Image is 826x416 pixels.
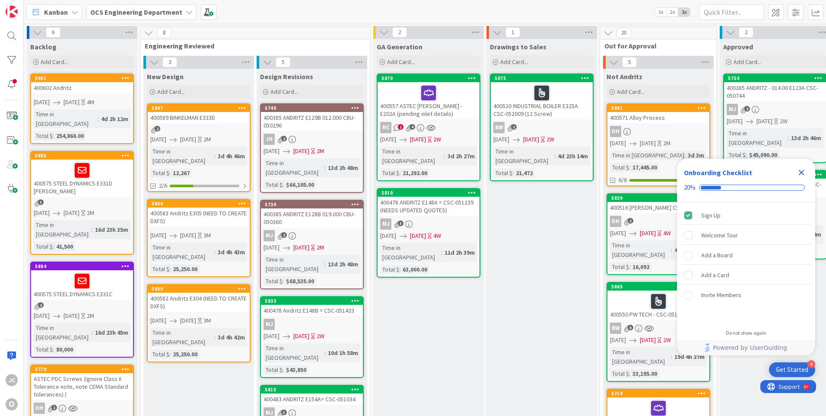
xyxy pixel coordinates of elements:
div: 5885 [31,152,133,160]
div: $68,535.00 [284,276,316,286]
span: 2 [38,302,44,308]
div: 25,250.00 [171,264,200,274]
span: Kanban [44,7,68,17]
div: Time in [GEOGRAPHIC_DATA] [34,109,98,128]
div: MJ [264,230,275,241]
div: Total $ [264,276,283,286]
span: [DATE] [493,135,509,144]
span: 1 [628,218,633,224]
div: 5734 [728,75,826,81]
span: Add Card... [41,58,68,66]
span: [DATE] [180,135,196,144]
div: 5889 [152,286,250,292]
input: Quick Filter... [699,4,764,20]
div: MJ [727,104,738,115]
div: Time in [GEOGRAPHIC_DATA] [264,158,324,177]
div: Total $ [727,150,746,160]
span: 2 [155,126,160,131]
div: 3M [203,316,211,325]
div: Add a Card [701,270,729,280]
a: 5881400571 Alloy ProcessDH[DATE][DATE]2MTime in [GEOGRAPHIC_DATA]:3d 3mTotal $:17,445.006/6 [607,103,710,186]
span: 3 [398,221,403,226]
div: DH [610,216,621,227]
div: Add a Board [701,250,733,260]
div: 400571 Alloy Process [607,112,709,123]
div: 5875 [495,75,593,81]
div: 5885 [35,153,133,159]
div: 5839 [607,194,709,202]
span: [DATE] [380,135,396,144]
div: DH [610,126,621,137]
div: 5815400483 ANDRITZ E154A= CSC-051034 [261,386,363,405]
div: 2W [780,117,788,126]
span: : [671,245,672,255]
div: 2M [203,135,211,144]
div: 2M [663,139,670,148]
div: 63,000.00 [400,265,429,274]
div: Total $ [610,163,629,172]
span: 3 [38,199,44,205]
div: 5890400583 Andritz E305 (NEED TO CREATE DXFS) [148,200,250,227]
div: Sign Up is complete. [680,206,812,225]
div: Invite Members [701,290,741,300]
a: Powered by UserGuiding [681,340,811,355]
div: Close Checklist [794,166,808,179]
div: 5739 [265,202,363,208]
div: Time in [GEOGRAPHIC_DATA] [34,323,92,342]
div: Time in [GEOGRAPHIC_DATA] [727,128,788,147]
div: 10d 1h 58m [326,348,360,358]
span: : [441,248,442,257]
a: 5839400516 [PERSON_NAME] CSC-051974DH[DATE][DATE]4WTime in [GEOGRAPHIC_DATA]:4d 21h 20mTotal $:16... [607,193,710,275]
span: [DATE] [640,229,656,238]
div: Time in [GEOGRAPHIC_DATA] [150,243,214,262]
div: 25,250.00 [171,349,200,359]
span: [DATE] [264,243,280,252]
div: 400575 STEEL DYNAMICS E331C [31,270,133,300]
div: 5875400520 INDUSTRIAL BOILER E325A CSC-052009 (12 Screw) [491,74,593,119]
div: 4d 21h 20m [672,245,707,255]
div: Total $ [34,345,53,354]
div: MJ [724,104,826,115]
div: Total $ [610,369,629,378]
div: 5865400550 PW TECH - CSC-051813 [607,283,709,320]
a: 5865400550 PW TECH - CSC-051813BW[DATE][DATE]2WTime in [GEOGRAPHIC_DATA]:19d 4h 27mTotal $:33,195.00 [607,282,710,382]
b: OCS Engineering Department [90,8,182,16]
div: 5884 [31,262,133,270]
div: 21,472 [514,168,535,178]
div: Add a Board is incomplete. [680,246,812,265]
div: 5901400602 Andritz [31,74,133,93]
div: 400557 ASTEC [PERSON_NAME] - E202A (pending inlet details) [378,82,480,119]
div: 5839 [611,195,709,201]
a: 5875400520 INDUSTRIAL BOILER E325A CSC-052009 (12 Screw)BW[DATE][DATE]2WTime in [GEOGRAPHIC_DATA]... [490,74,594,181]
span: : [92,225,93,234]
div: 16d 23h 45m [93,328,130,337]
img: Visit kanbanzone.com [6,6,18,18]
div: BW [491,122,593,133]
div: Time in [GEOGRAPHIC_DATA] [380,147,444,166]
span: : [283,180,284,189]
span: : [214,247,216,257]
div: 5734 [724,74,826,82]
span: 2 [281,136,287,141]
span: : [214,151,216,161]
div: 11d 2h 39m [442,248,477,257]
div: 3d 4h 42m [216,333,247,342]
div: 400478 ANDRITZ E148A = CSC-051239 (NEEDS UPDATED QUOTES) [378,197,480,216]
span: : [512,168,514,178]
div: Time in [GEOGRAPHIC_DATA] [610,347,671,366]
div: 5889 [148,285,250,293]
div: Total $ [380,265,399,274]
div: JH [264,134,275,145]
span: [DATE] [610,139,626,148]
div: 5884400575 STEEL DYNAMICS E331C [31,262,133,300]
div: Total $ [264,180,283,189]
span: [DATE] [756,117,772,126]
div: 5865 [607,283,709,291]
span: : [788,133,789,143]
span: [DATE] [150,316,166,325]
div: 4W [433,231,441,240]
div: 4 [807,360,815,368]
div: 21,292.00 [400,168,429,178]
div: Add a Card is incomplete. [680,266,812,285]
div: 5875 [491,74,593,82]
